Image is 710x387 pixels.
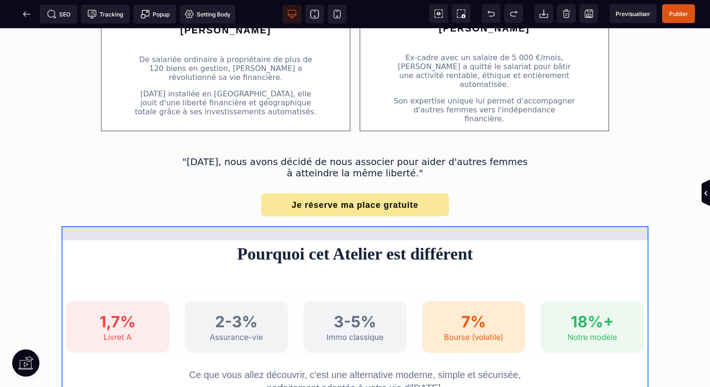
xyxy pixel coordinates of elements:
[429,4,448,23] span: View components
[185,9,231,19] span: Setting Body
[134,61,317,88] p: [DATE] installée en [GEOGRAPHIC_DATA], elle jouit d'une liberté financière et géographique totale...
[62,216,648,235] h2: Pourquoi cet Atelier est différent
[393,68,576,95] p: Son expertise unique lui permet d'accompagner d'autres femmes vers l'indépendance financière.
[393,25,576,61] p: Ex-cadre avec un salaire de 5 000 €/mois, [PERSON_NAME] a quitté le salariat pour bâtir une activ...
[134,27,317,54] p: De salariée ordinaire à propriétaire de plus de 120 biens en gestion, [PERSON_NAME] a révolutionn...
[140,9,170,19] span: Popup
[669,10,688,17] span: Publier
[47,9,70,19] span: SEO
[182,128,528,150] span: "[DATE], nous avons décidé de nous associer pour aider d'autres femmes à atteindre la même liberté."
[616,10,650,17] span: Previsualiser
[62,265,648,328] img: 20c8b0f45e8ec817e2dc97ce35ac151c_Capture_d%E2%80%99e%CC%81cran_2025-09-01_a%CC%80_20.41.24.png
[452,4,471,23] span: Screenshot
[175,340,535,366] p: Ce que vous allez découvrir, c'est une alternative moderne, simple et sécurisée, parfaitement ada...
[261,165,449,188] button: Je réserve ma place gratuite
[610,4,656,23] span: Preview
[87,9,123,19] span: Tracking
